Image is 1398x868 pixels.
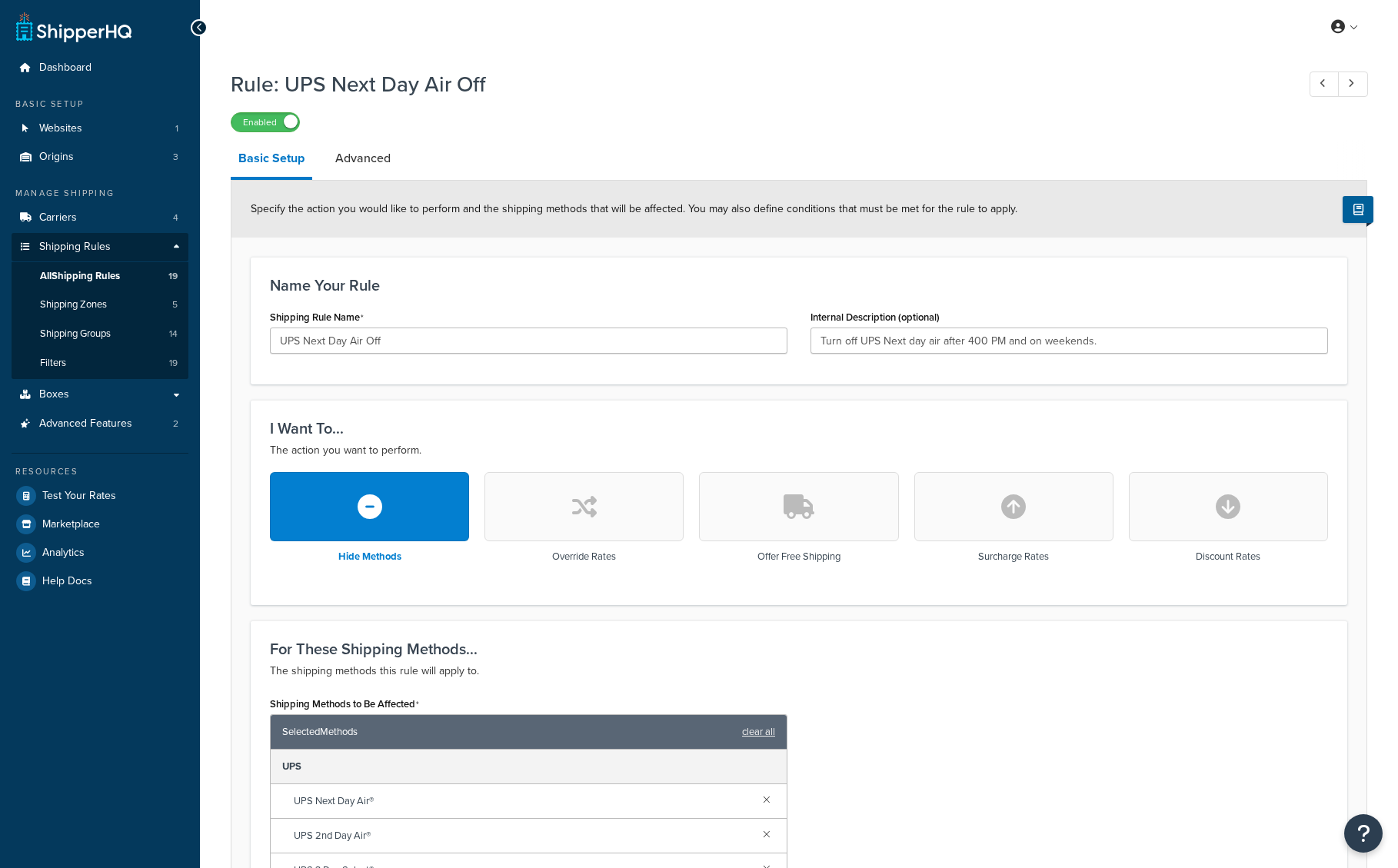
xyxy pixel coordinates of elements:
[251,201,1017,217] span: Specify the action you would like to perform and the shipping methods that will be affected. You ...
[12,262,188,291] a: AllShipping Rules19
[168,270,178,283] span: 19
[12,98,188,111] div: Basic Setup
[12,291,188,319] li: Shipping Zones
[40,270,120,283] span: All Shipping Rules
[42,518,100,531] span: Marketplace
[12,349,188,377] li: Filters
[40,298,107,311] span: Shipping Zones
[12,187,188,200] div: Manage Shipping
[294,825,751,846] span: UPS 2nd Day Air®
[1310,72,1340,97] a: Previous Record
[39,211,77,224] span: Carriers
[12,54,188,82] a: Dashboard
[12,204,188,232] a: Carriers4
[173,211,178,224] span: 4
[757,551,840,562] h3: Offer Free Shipping
[175,122,178,135] span: 1
[172,298,178,311] span: 5
[39,62,92,75] span: Dashboard
[552,551,616,562] h3: Override Rates
[282,721,734,743] span: Selected Methods
[39,122,82,135] span: Websites
[42,547,85,560] span: Analytics
[12,115,188,143] a: Websites1
[270,662,1328,680] p: The shipping methods this rule will apply to.
[39,417,132,431] span: Advanced Features
[39,241,111,254] span: Shipping Rules
[1344,814,1383,853] button: Open Resource Center
[173,151,178,164] span: 3
[12,381,188,409] a: Boxes
[270,698,419,710] label: Shipping Methods to Be Affected
[12,233,188,261] a: Shipping Rules
[12,510,188,538] a: Marketplace
[39,388,69,401] span: Boxes
[231,140,312,180] a: Basic Setup
[12,320,188,348] li: Shipping Groups
[742,721,775,743] a: clear all
[12,410,188,438] li: Advanced Features
[40,328,111,341] span: Shipping Groups
[1196,551,1260,562] h3: Discount Rates
[42,490,116,503] span: Test Your Rates
[173,417,178,431] span: 2
[328,140,398,177] a: Advanced
[12,291,188,319] a: Shipping Zones5
[270,311,364,324] label: Shipping Rule Name
[231,113,299,131] label: Enabled
[169,357,178,370] span: 19
[12,349,188,377] a: Filters19
[40,357,66,370] span: Filters
[271,750,787,784] div: UPS
[42,575,92,588] span: Help Docs
[39,151,74,164] span: Origins
[1338,72,1368,97] a: Next Record
[12,143,188,171] li: Origins
[12,567,188,595] a: Help Docs
[270,441,1328,460] p: The action you want to perform.
[1343,196,1373,223] button: Show Help Docs
[12,539,188,567] a: Analytics
[12,143,188,171] a: Origins3
[12,233,188,379] li: Shipping Rules
[12,320,188,348] a: Shipping Groups14
[270,277,1328,294] h3: Name Your Rule
[811,311,940,323] label: Internal Description (optional)
[12,465,188,478] div: Resources
[12,204,188,232] li: Carriers
[294,790,751,812] span: UPS Next Day Air®
[169,328,178,341] span: 14
[12,115,188,143] li: Websites
[270,420,1328,437] h3: I Want To...
[12,482,188,510] a: Test Your Rates
[231,69,1281,99] h1: Rule: UPS Next Day Air Off
[338,551,401,562] h3: Hide Methods
[978,551,1049,562] h3: Surcharge Rates
[270,640,1328,657] h3: For These Shipping Methods...
[12,410,188,438] a: Advanced Features2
